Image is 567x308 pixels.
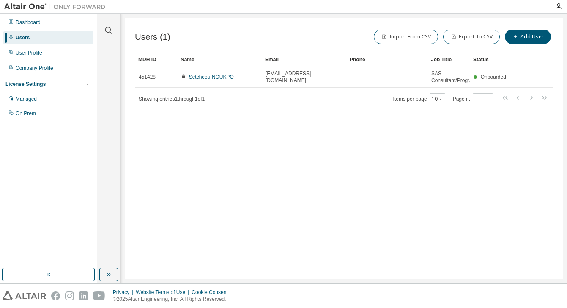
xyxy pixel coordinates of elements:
span: Users (1) [135,32,170,42]
img: altair_logo.svg [3,291,46,300]
img: instagram.svg [65,291,74,300]
div: Phone [350,53,424,66]
button: 10 [432,96,443,102]
span: Items per page [393,93,445,104]
div: Users [16,34,30,41]
button: Export To CSV [443,30,500,44]
span: 451428 [139,74,156,80]
span: SAS Consultant/Programmer [431,70,485,84]
div: Name [181,53,258,66]
div: User Profile [16,49,42,56]
div: Cookie Consent [192,289,233,296]
div: Status [473,53,509,66]
div: Website Terms of Use [136,289,192,296]
div: MDH ID [138,53,174,66]
div: On Prem [16,110,36,117]
p: © 2025 Altair Engineering, Inc. All Rights Reserved. [113,296,233,303]
span: Showing entries 1 through 1 of 1 [139,96,205,102]
img: facebook.svg [51,291,60,300]
span: [EMAIL_ADDRESS][DOMAIN_NAME] [266,70,342,84]
div: License Settings [5,81,46,88]
span: Page n. [453,93,493,104]
div: Dashboard [16,19,41,26]
div: Job Title [431,53,466,66]
img: Altair One [4,3,110,11]
a: Setcheou NOUKPO [189,74,234,80]
div: Email [265,53,343,66]
button: Add User [505,30,551,44]
img: youtube.svg [93,291,105,300]
div: Privacy [113,289,136,296]
div: Company Profile [16,65,53,71]
div: Managed [16,96,37,102]
img: linkedin.svg [79,291,88,300]
span: Onboarded [481,74,506,80]
button: Import From CSV [374,30,438,44]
